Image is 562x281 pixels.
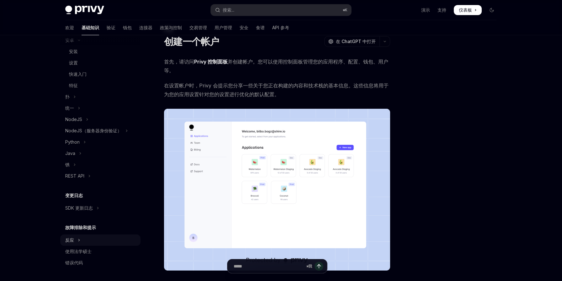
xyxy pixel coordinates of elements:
button: 切换 Rust 部分 [60,159,140,170]
a: 仪表板 [454,5,482,15]
a: 钱包 [123,20,132,35]
a: 快速入门 [60,69,140,80]
a: 支持 [437,7,446,13]
a: 验证 [107,20,115,35]
a: 连接器 [139,20,152,35]
a: Privy 控制面板 [194,58,228,65]
a: 欢迎 [65,20,74,35]
button: 切换 React 部分 [60,234,140,246]
a: 交易管理 [189,20,207,35]
font: 安全 [240,25,248,30]
a: 政策与控制 [160,20,182,35]
font: 验证 [107,25,115,30]
a: 设置 [60,57,140,69]
font: 在 ChatGPT 中打开 [336,39,376,44]
button: 在 ChatGPT 中打开 [324,36,379,47]
a: 特征 [60,80,140,91]
button: 切换 REST API 部分 [60,170,140,182]
font: 在设置帐户时，Privy 会提示您分享一些关于您正在构建的内容和技术栈的基本信息。这些信息将用于为您的应用设置针对您的设置进行优化的默认配置。 [164,82,389,97]
button: 打开搜索 [211,4,351,16]
font: NodeJS（服务器身份验证） [65,128,122,133]
font: 用户管理 [215,25,232,30]
font: 锈 [65,162,70,167]
font: K [345,8,347,12]
font: 特征 [69,83,78,88]
font: 使用法学硕士 [65,249,92,254]
font: 创建一个帐户 [164,36,219,47]
font: 设置 [69,60,78,65]
font: ⌘ [343,8,345,12]
font: 错误代码 [65,260,83,265]
a: API 参考 [272,20,289,35]
font: 欢迎 [65,25,74,30]
button: 发送消息 [315,262,323,271]
img: 图片/Dash.png [164,109,390,271]
font: 扑 [65,94,70,99]
font: REST API [65,173,84,179]
button: 切换 Flutter 部分 [60,91,140,102]
font: 食谱 [256,25,265,30]
a: 用户管理 [215,20,232,35]
font: API 参考 [272,25,289,30]
font: 快速入门 [69,71,87,77]
font: 故障排除和提示 [65,225,96,230]
button: 切换 NodeJS 部分 [60,114,140,125]
font: 反应 [65,237,74,243]
button: 切换 Java 部分 [60,148,140,159]
font: 基础知识 [82,25,99,30]
a: 安装 [60,46,140,57]
font: 交易管理 [189,25,207,30]
font: Python [65,139,80,145]
a: 食谱 [256,20,265,35]
a: 使用法学硕士 [60,246,140,257]
font: 统一 [65,105,74,111]
font: 政策与控制 [160,25,182,30]
font: 连接器 [139,25,152,30]
button: 切换 NodeJS（服务器身份验证）部分 [60,125,140,136]
button: 切换暗模式 [487,5,497,15]
font: 搜索... [223,7,234,13]
input: 提问... [234,259,304,273]
button: 切换 Unity 部分 [60,102,140,114]
button: 切换 SDK 变更日志部分 [60,202,140,214]
button: 切换 Python 部分 [60,136,140,148]
font: 安装 [69,49,78,54]
font: 仪表板 [459,7,472,13]
font: 变更日志 [65,193,83,198]
font: Java [65,151,75,156]
img: 深色标志 [65,6,104,14]
a: 基础知识 [82,20,99,35]
font: SDK 更新日志 [65,205,93,211]
font: 首先，请访问 [164,58,194,65]
font: 并创建帐户。您可以使用控制面板管理您的应用程序、配置、钱包、用户等。 [164,58,388,74]
font: 钱包 [123,25,132,30]
a: 安全 [240,20,248,35]
a: 错误代码 [60,257,140,268]
a: 演示 [421,7,430,13]
font: NodeJS [65,117,82,122]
